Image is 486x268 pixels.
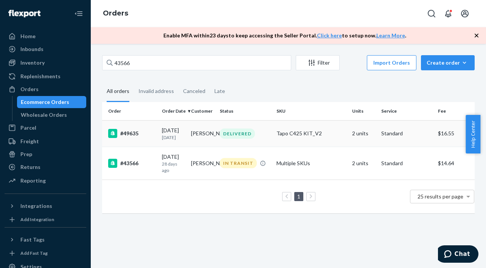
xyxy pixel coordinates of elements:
p: Enable MFA within 23 days to keep accessing the Seller Portal. to setup now. . [163,32,406,39]
a: Parcel [5,122,86,134]
img: Flexport logo [8,10,40,17]
div: [DATE] [162,127,185,141]
a: Wholesale Orders [17,109,87,121]
button: Open notifications [441,6,456,21]
div: Parcel [20,124,36,132]
td: Multiple SKUs [273,147,349,180]
div: Fast Tags [20,236,45,243]
div: Prep [20,150,32,158]
a: Click here [317,32,342,39]
a: Add Integration [5,215,86,224]
p: [DATE] [162,134,185,141]
td: [PERSON_NAME] [188,120,217,147]
button: Close Navigation [71,6,86,21]
a: Freight [5,135,86,147]
a: Returns [5,161,86,173]
p: Standard [381,160,432,167]
div: Returns [20,163,40,171]
a: Reporting [5,175,86,187]
a: Prep [5,148,86,160]
div: Replenishments [20,73,61,80]
div: Add Fast Tag [20,250,48,256]
button: Create order [421,55,475,70]
div: DELIVERED [220,129,255,139]
button: Fast Tags [5,234,86,246]
div: Integrations [20,202,52,210]
button: Open Search Box [424,6,439,21]
th: SKU [273,102,349,120]
td: $16.55 [435,120,480,147]
div: Filter [296,59,339,67]
td: 2 units [349,120,378,147]
th: Status [217,102,273,120]
div: Freight [20,138,39,145]
div: Tapo C425 KIT_V2 [276,130,346,137]
button: Help Center [466,115,480,153]
div: Add Integration [20,216,54,223]
button: Import Orders [367,55,416,70]
div: Customer [191,108,214,114]
div: Late [214,81,225,101]
div: Inbounds [20,45,43,53]
div: Create order [427,59,469,67]
input: Search orders [102,55,291,70]
div: [DATE] [162,153,185,174]
div: Reporting [20,177,46,184]
button: Integrations [5,200,86,212]
div: Inventory [20,59,45,67]
a: Orders [103,9,128,17]
a: Home [5,30,86,42]
th: Service [378,102,435,120]
ol: breadcrumbs [97,3,134,25]
a: Orders [5,83,86,95]
a: Ecommerce Orders [17,96,87,108]
div: Canceled [183,81,205,101]
a: Inbounds [5,43,86,55]
td: $14.64 [435,147,480,180]
td: 2 units [349,147,378,180]
th: Order [102,102,159,120]
div: #49635 [108,129,156,138]
div: IN TRANSIT [220,158,257,168]
div: #43566 [108,159,156,168]
span: 25 results per page [418,193,463,200]
div: Home [20,33,36,40]
div: Invalid address [138,81,174,101]
div: All orders [107,81,129,102]
p: 28 days ago [162,161,185,174]
div: Ecommerce Orders [21,98,69,106]
th: Fee [435,102,480,120]
p: Standard [381,130,432,137]
a: Inventory [5,57,86,69]
th: Units [349,102,378,120]
a: Page 1 is your current page [296,193,302,200]
a: Learn More [376,32,405,39]
td: [PERSON_NAME] [188,147,217,180]
div: Orders [20,85,39,93]
a: Replenishments [5,70,86,82]
iframe: Opens a widget where you can chat to one of our agents [438,245,478,264]
button: Open account menu [457,6,472,21]
a: Add Fast Tag [5,249,86,258]
div: Wholesale Orders [21,111,67,119]
th: Order Date [159,102,188,120]
button: Filter [296,55,340,70]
